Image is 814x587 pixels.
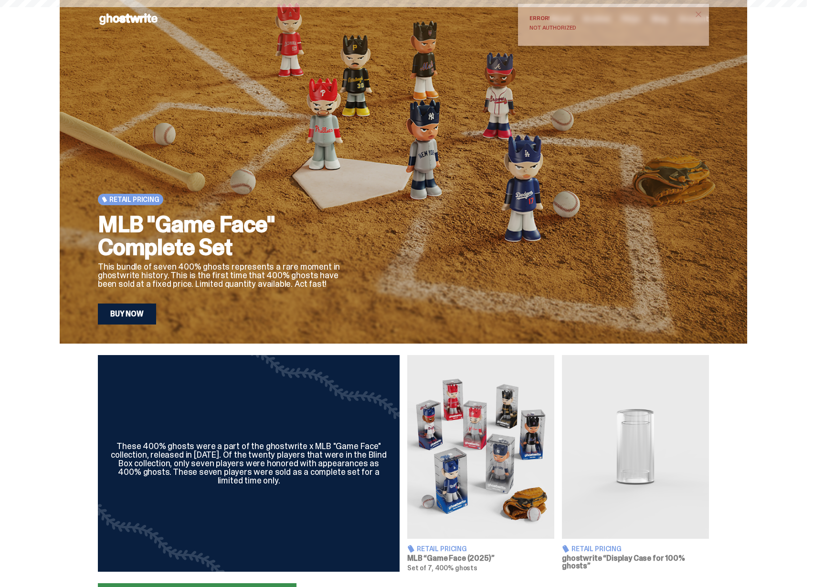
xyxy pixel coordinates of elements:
a: Buy Now [98,304,156,325]
a: Display Case for 100% ghosts Retail Pricing [562,355,709,572]
p: This bundle of seven 400% ghosts represents a rare moment in ghostwrite history. This is the firs... [98,262,346,288]
h3: MLB “Game Face (2025)” [407,555,554,562]
span: Retail Pricing [417,545,467,552]
span: Set of 7, 400% ghosts [407,564,477,572]
span: Retail Pricing [571,545,622,552]
button: close [690,6,707,23]
img: Display Case for 100% ghosts [562,355,709,539]
h2: MLB "Game Face" Complete Set [98,213,346,259]
div: Not Authorized [529,25,690,31]
h3: ghostwrite “Display Case for 100% ghosts” [562,555,709,570]
span: Retail Pricing [109,196,159,203]
div: These 400% ghosts were a part of the ghostwrite x MLB "Game Face" collection, released in [DATE].... [109,442,388,485]
div: Error! [529,15,690,21]
img: Game Face (2025) [407,355,554,539]
a: Game Face (2025) Retail Pricing [407,355,554,572]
